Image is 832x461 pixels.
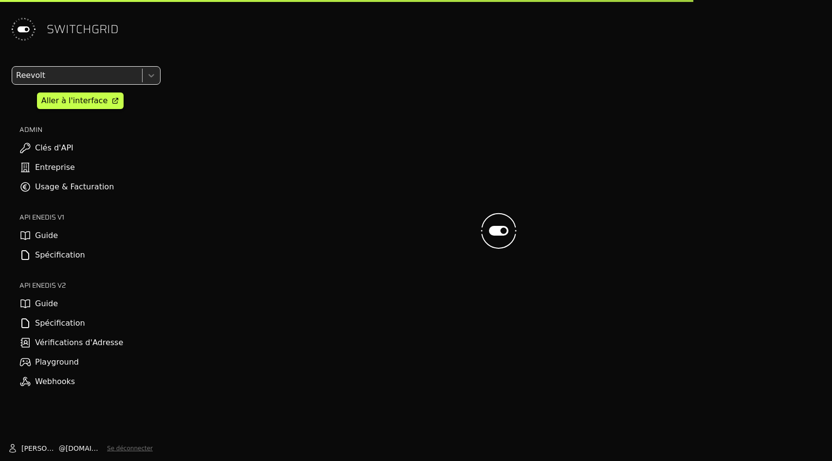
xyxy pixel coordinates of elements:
[21,443,59,453] span: [PERSON_NAME]
[59,443,66,453] span: @
[19,125,161,134] h2: ADMIN
[19,212,161,222] h2: API ENEDIS v1
[8,14,39,45] img: Switchgrid Logo
[37,92,124,109] a: Aller à l'interface
[66,443,103,453] span: [DOMAIN_NAME]
[107,444,153,452] button: Se déconnecter
[47,21,119,37] span: SWITCHGRID
[19,280,161,290] h2: API ENEDIS v2
[41,95,108,107] div: Aller à l'interface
